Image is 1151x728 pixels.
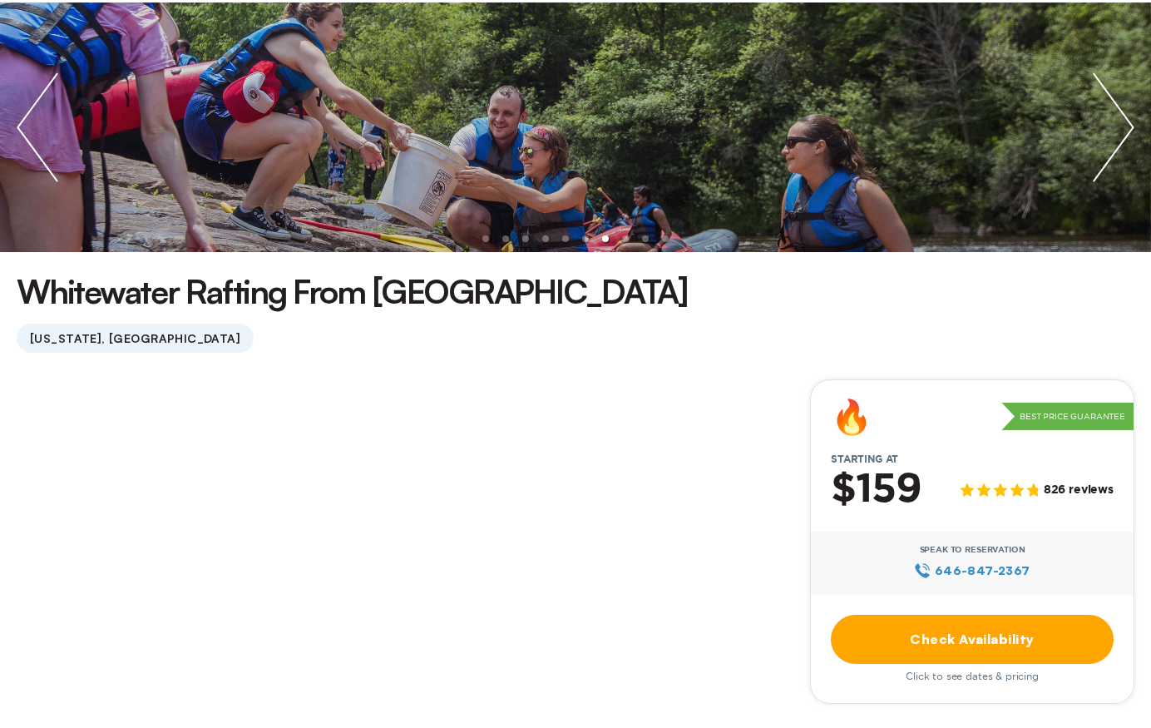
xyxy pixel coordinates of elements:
[811,453,918,465] span: Starting at
[482,235,489,242] li: slide item 1
[831,468,921,512] h2: $159
[831,615,1114,664] a: Check Availability
[17,269,688,314] h1: Whitewater Rafting From [GEOGRAPHIC_DATA]
[622,235,629,242] li: slide item 8
[642,235,649,242] li: slide item 9
[1001,403,1134,431] p: Best Price Guarantee
[831,400,872,433] div: 🔥
[906,671,1039,682] span: Click to see dates & pricing
[662,235,669,242] li: slide item 10
[1044,483,1114,498] span: 826 reviews
[562,235,569,242] li: slide item 5
[582,235,589,242] li: slide item 6
[914,562,1030,580] a: 646‍-847‍-2367
[920,545,1025,555] span: Speak to Reservation
[1076,2,1151,252] img: next slide / item
[502,235,509,242] li: slide item 2
[522,235,529,242] li: slide item 3
[542,235,549,242] li: slide item 4
[602,235,609,242] li: slide item 7
[935,562,1030,580] span: 646‍-847‍-2367
[17,324,254,353] span: [US_STATE], [GEOGRAPHIC_DATA]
